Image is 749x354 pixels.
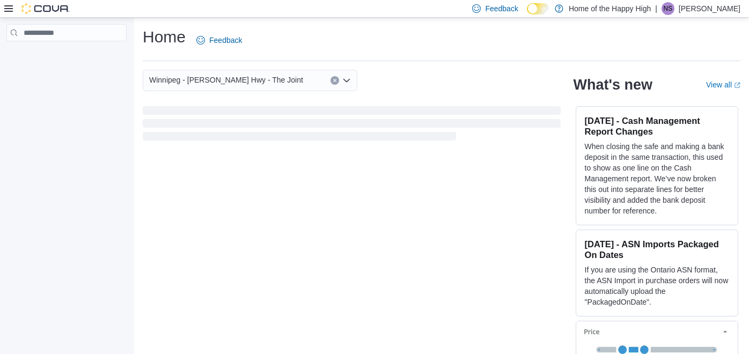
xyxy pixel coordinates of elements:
p: When closing the safe and making a bank deposit in the same transaction, this used to show as one... [585,141,729,216]
nav: Complex example [6,43,127,69]
p: If you are using the Ontario ASN format, the ASN Import in purchase orders will now automatically... [585,264,729,307]
span: Feedback [209,35,242,46]
span: Dark Mode [527,14,527,15]
svg: External link [734,82,740,88]
p: [PERSON_NAME] [679,2,740,15]
span: Loading [143,108,561,143]
span: Feedback [485,3,518,14]
h3: [DATE] - Cash Management Report Changes [585,115,729,137]
img: Cova [21,3,70,14]
a: View allExternal link [706,80,740,89]
span: NS [664,2,673,15]
input: Dark Mode [527,3,549,14]
button: Open list of options [342,76,351,85]
a: Feedback [192,29,246,51]
span: Winnipeg - [PERSON_NAME] Hwy - The Joint [149,73,303,86]
button: Clear input [331,76,339,85]
h1: Home [143,26,186,48]
h2: What's new [574,76,652,93]
p: | [655,2,657,15]
h3: [DATE] - ASN Imports Packaged On Dates [585,239,729,260]
p: Home of the Happy High [569,2,651,15]
div: Nirbhai Singh [662,2,674,15]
